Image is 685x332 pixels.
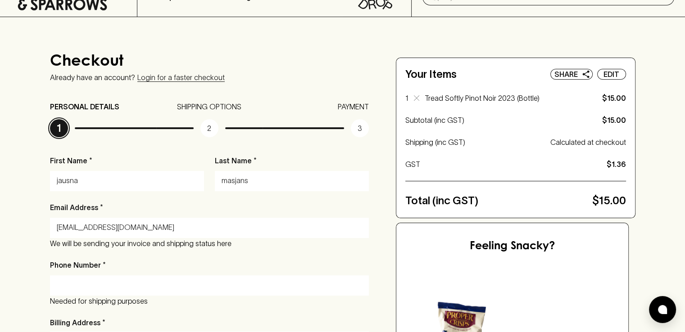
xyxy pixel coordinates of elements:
[405,115,598,126] p: Subtotal (inc GST)
[215,155,369,166] p: Last Name *
[425,93,575,103] p: Tread Softly Pinot Noir 2023 (Bottle)
[338,101,369,112] p: PAYMENT
[597,69,626,80] button: Edit
[50,53,369,72] h4: Checkout
[200,119,218,137] p: 2
[602,115,626,126] p: $15.00
[137,73,225,82] a: Login for a faster checkout
[405,193,588,209] p: Total (inc GST)
[50,317,369,328] p: Billing Address *
[405,137,546,148] p: Shipping (inc GST)
[581,93,626,103] p: $15.00
[603,69,619,80] p: Edit
[405,159,603,170] p: GST
[550,69,593,80] button: Share
[50,119,68,137] p: 1
[550,137,626,148] p: Calculated at checkout
[177,101,241,112] p: SHIPPING OPTIONS
[607,159,626,170] p: $1.36
[470,239,555,254] h5: Feeling Snacky?
[50,73,135,81] p: Already have an account?
[50,155,204,166] p: First Name *
[351,119,369,137] p: 3
[50,101,119,112] p: PERSONAL DETAILS
[50,260,106,270] p: Phone Number *
[50,238,369,249] p: We will be sending your invoice and shipping status here
[592,193,626,209] p: $15.00
[554,69,578,80] p: Share
[50,296,369,306] p: Needed for shipping purposes
[405,93,408,103] p: 1
[658,305,667,314] img: bubble-icon
[50,202,103,213] p: Email Address *
[405,67,457,81] h5: Your Items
